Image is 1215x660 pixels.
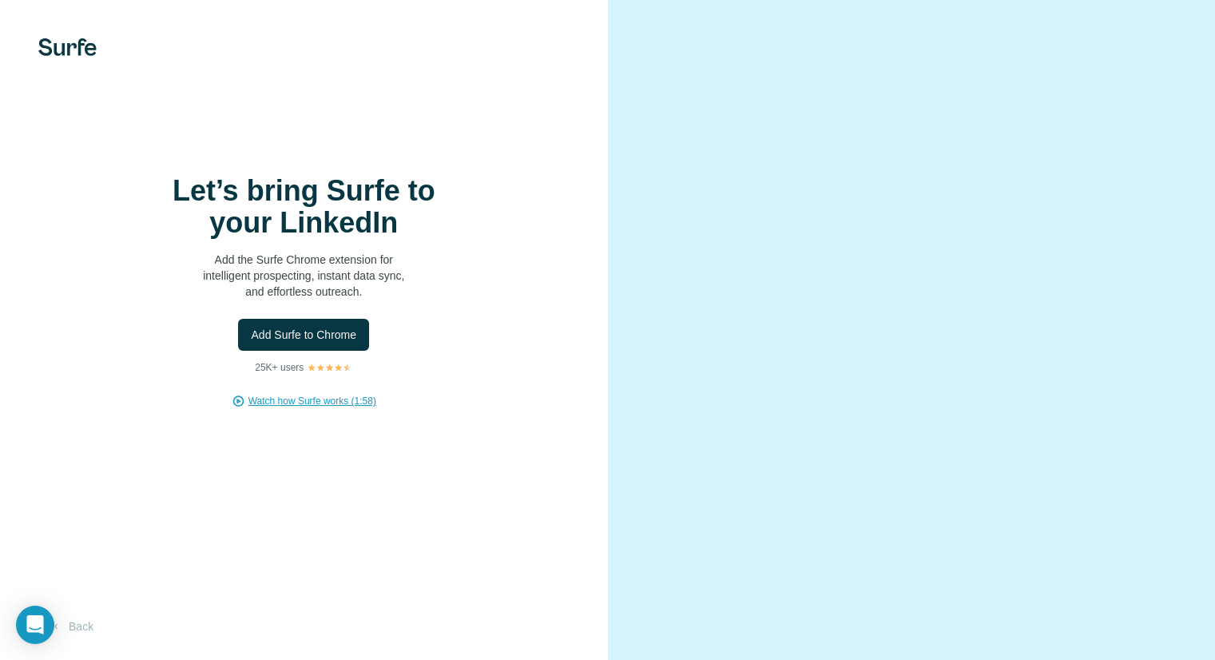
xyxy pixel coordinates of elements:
[144,175,463,239] h1: Let’s bring Surfe to your LinkedIn
[38,38,97,56] img: Surfe's logo
[248,394,376,408] button: Watch how Surfe works (1:58)
[251,327,356,343] span: Add Surfe to Chrome
[255,360,304,375] p: 25K+ users
[144,252,463,300] p: Add the Surfe Chrome extension for intelligent prospecting, instant data sync, and effortless out...
[38,612,105,641] button: Back
[238,319,369,351] button: Add Surfe to Chrome
[16,606,54,644] div: Open Intercom Messenger
[307,363,352,372] img: Rating Stars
